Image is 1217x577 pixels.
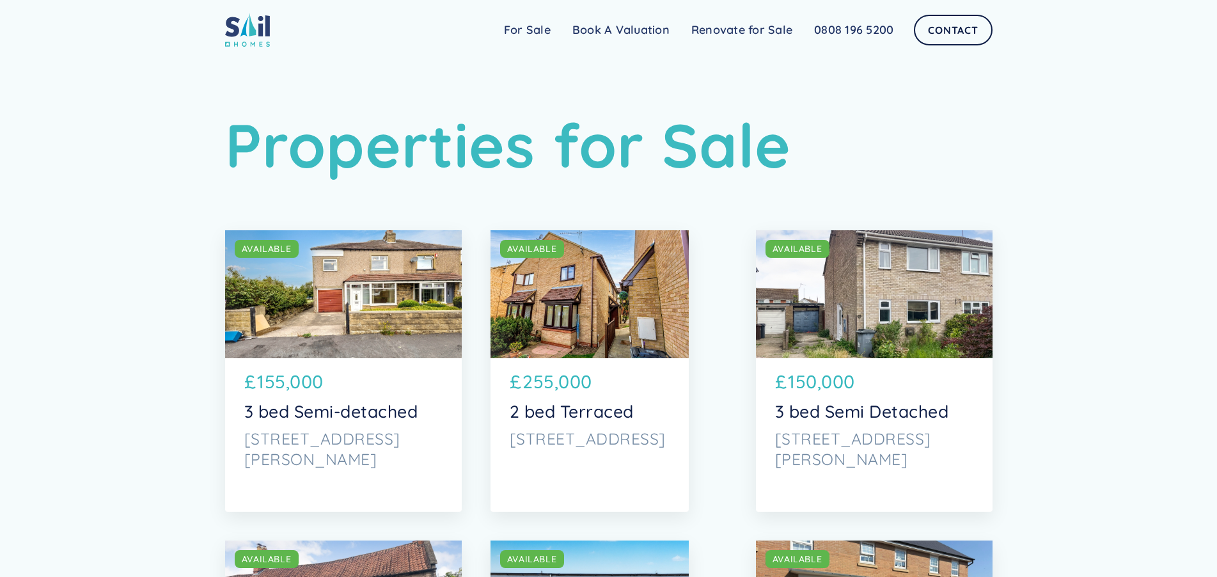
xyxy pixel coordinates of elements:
[225,13,270,47] img: sail home logo colored
[775,402,973,422] p: 3 bed Semi Detached
[788,368,855,395] p: 150,000
[775,368,787,395] p: £
[775,429,973,470] p: [STREET_ADDRESS][PERSON_NAME]
[756,230,993,512] a: AVAILABLE£150,0003 bed Semi Detached[STREET_ADDRESS][PERSON_NAME]
[522,368,592,395] p: 255,000
[507,242,557,255] div: AVAILABLE
[773,553,822,565] div: AVAILABLE
[225,230,462,512] a: AVAILABLE£155,0003 bed Semi-detached[STREET_ADDRESS][PERSON_NAME]
[803,17,904,43] a: 0808 196 5200
[493,17,561,43] a: For Sale
[510,429,670,449] p: [STREET_ADDRESS]
[491,230,689,512] a: AVAILABLE£255,0002 bed Terraced[STREET_ADDRESS]
[561,17,680,43] a: Book A Valuation
[510,368,522,395] p: £
[510,402,670,422] p: 2 bed Terraced
[244,368,256,395] p: £
[914,15,992,45] a: Contact
[244,402,443,422] p: 3 bed Semi-detached
[242,242,292,255] div: AVAILABLE
[773,242,822,255] div: AVAILABLE
[242,553,292,565] div: AVAILABLE
[244,429,443,470] p: [STREET_ADDRESS][PERSON_NAME]
[680,17,803,43] a: Renovate for Sale
[257,368,324,395] p: 155,000
[507,553,557,565] div: AVAILABLE
[225,109,993,182] h1: Properties for Sale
